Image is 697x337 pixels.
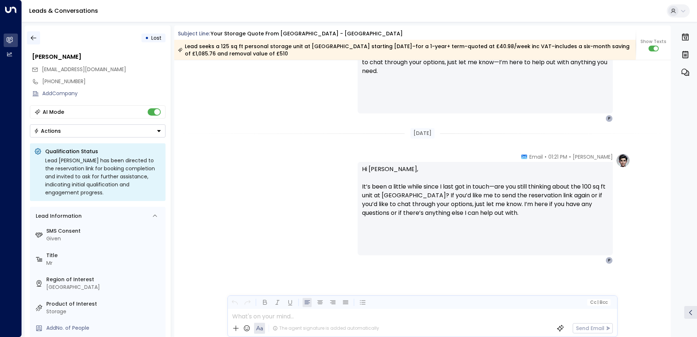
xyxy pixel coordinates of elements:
[43,108,64,116] div: AI Mode
[30,124,166,137] button: Actions
[30,124,166,137] div: Button group with a nested menu
[590,300,607,305] span: Cc Bcc
[33,212,82,220] div: Lead Information
[178,43,632,57] div: Lead seeks a 125 sq ft personal storage unit at [GEOGRAPHIC_DATA] starting [DATE]–for a 1-year+ t...
[606,115,613,122] div: P
[46,259,163,267] div: Mr
[46,283,163,291] div: [GEOGRAPHIC_DATA]
[46,252,163,259] label: Title
[42,90,166,97] div: AddCompany
[46,300,163,308] label: Product of Interest
[46,276,163,283] label: Region of Interest
[151,34,161,42] span: Lost
[42,78,166,85] div: [PHONE_NUMBER]
[273,325,379,332] div: The agent signature is added automatically
[42,66,126,73] span: alignthestar1@gmail.com
[640,38,666,45] span: Show Texts
[46,227,163,235] label: SMS Consent
[46,308,163,315] div: Storage
[606,257,613,264] div: P
[211,30,403,38] div: Your storage quote from [GEOGRAPHIC_DATA] - [GEOGRAPHIC_DATA]
[46,235,163,243] div: Given
[230,298,239,307] button: Undo
[616,153,630,168] img: profile-logo.png
[529,153,543,160] span: Email
[548,153,567,160] span: 01:21 PM
[42,66,126,73] span: [EMAIL_ADDRESS][DOMAIN_NAME]
[145,31,149,44] div: •
[597,300,599,305] span: |
[587,299,610,306] button: Cc|Bcc
[410,128,435,139] div: [DATE]
[573,153,613,160] span: [PERSON_NAME]
[178,30,210,37] span: Subject Line:
[46,324,163,332] div: AddNo. of People
[362,165,608,226] p: Hi [PERSON_NAME], It’s been a little while since I last got in touch—are you still thinking about...
[545,153,546,160] span: •
[569,153,571,160] span: •
[32,53,166,61] div: [PERSON_NAME]
[34,128,61,134] div: Actions
[29,7,98,15] a: Leads & Conversations
[243,298,252,307] button: Redo
[45,156,161,197] div: Lead [PERSON_NAME] has been directed to the reservation link for booking completion and invited t...
[45,148,161,155] p: Qualification Status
